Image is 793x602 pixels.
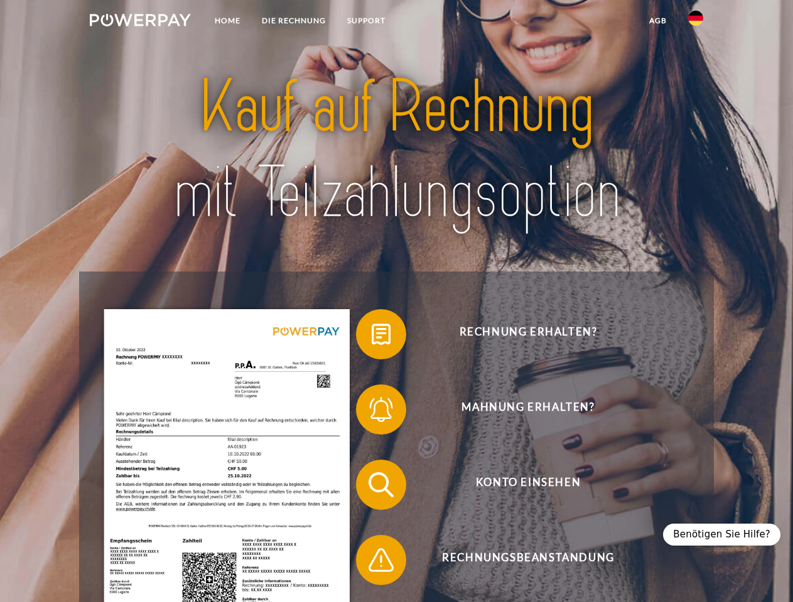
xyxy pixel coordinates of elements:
img: logo-powerpay-white.svg [90,14,191,26]
span: Konto einsehen [374,460,682,510]
a: SUPPORT [337,9,396,32]
img: qb_warning.svg [365,544,397,576]
img: qb_search.svg [365,469,397,500]
img: qb_bill.svg [365,319,397,350]
span: Rechnungsbeanstandung [374,535,682,585]
span: Rechnung erhalten? [374,309,682,359]
button: Rechnungsbeanstandung [356,535,682,585]
button: Konto einsehen [356,460,682,510]
a: DIE RECHNUNG [251,9,337,32]
span: Mahnung erhalten? [374,384,682,435]
button: Mahnung erhalten? [356,384,682,435]
img: title-powerpay_de.svg [120,60,673,240]
img: qb_bell.svg [365,394,397,425]
img: de [688,11,703,26]
a: agb [639,9,677,32]
a: Home [204,9,251,32]
div: Benötigen Sie Hilfe? [663,524,780,546]
button: Rechnung erhalten? [356,309,682,359]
